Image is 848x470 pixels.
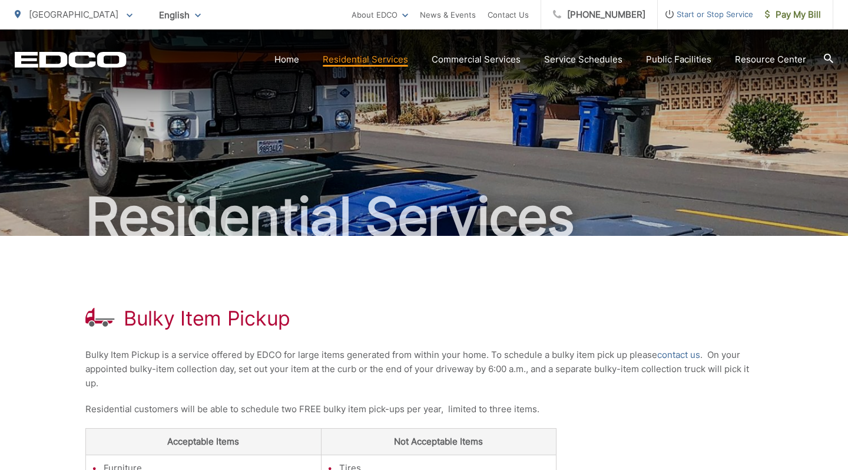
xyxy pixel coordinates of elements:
a: Commercial Services [432,52,521,67]
h2: Residential Services [15,188,833,246]
a: EDCD logo. Return to the homepage. [15,51,127,68]
a: News & Events [420,8,476,22]
a: contact us [657,348,700,362]
p: Bulky Item Pickup is a service offered by EDCO for large items generated from within your home. T... [85,348,763,390]
span: English [150,5,210,25]
a: Contact Us [488,8,529,22]
a: Resource Center [735,52,806,67]
span: Pay My Bill [765,8,821,22]
a: Residential Services [323,52,408,67]
a: Service Schedules [544,52,622,67]
strong: Not Acceptable Items [394,436,483,447]
a: Home [274,52,299,67]
h1: Bulky Item Pickup [124,307,290,330]
a: Public Facilities [646,52,711,67]
a: About EDCO [352,8,408,22]
strong: Acceptable Items [167,436,239,447]
p: Residential customers will be able to schedule two FREE bulky item pick-ups per year, limited to ... [85,402,763,416]
span: [GEOGRAPHIC_DATA] [29,9,118,20]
